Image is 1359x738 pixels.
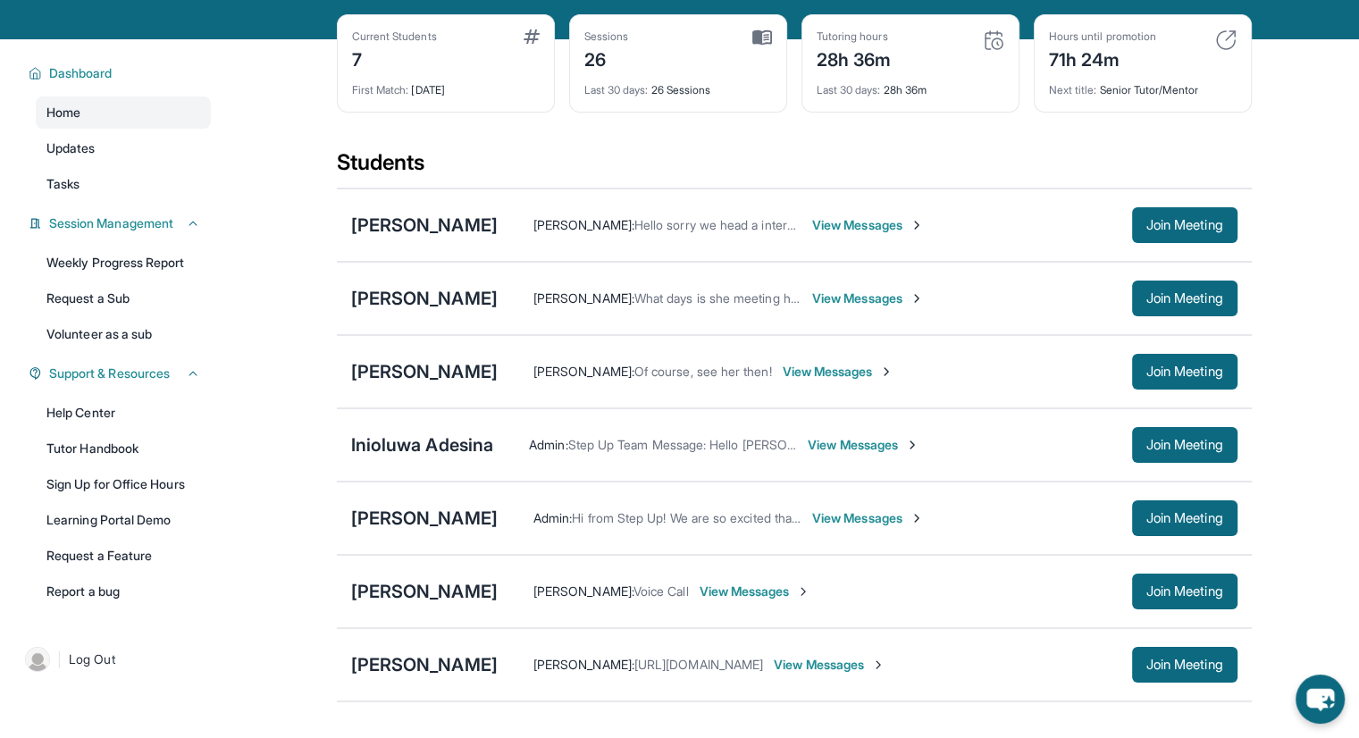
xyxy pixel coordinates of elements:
[1146,440,1223,450] span: Join Meeting
[533,364,634,379] span: [PERSON_NAME] :
[812,289,924,307] span: View Messages
[42,214,200,232] button: Session Management
[633,583,689,599] span: Voice Call
[36,575,211,608] a: Report a bug
[352,72,540,97] div: [DATE]
[910,291,924,306] img: Chevron-Right
[49,365,170,382] span: Support & Resources
[584,44,629,72] div: 26
[634,657,763,672] span: [URL][DOMAIN_NAME]
[351,359,498,384] div: [PERSON_NAME]
[1215,29,1237,51] img: card
[808,436,919,454] span: View Messages
[817,72,1004,97] div: 28h 36m
[36,132,211,164] a: Updates
[905,438,919,452] img: Chevron-Right
[817,44,892,72] div: 28h 36m
[634,364,772,379] span: Of course, see her then!
[812,216,924,234] span: View Messages
[1132,281,1237,316] button: Join Meeting
[36,540,211,572] a: Request a Feature
[1132,500,1237,536] button: Join Meeting
[584,83,649,96] span: Last 30 days :
[49,214,173,232] span: Session Management
[871,658,885,672] img: Chevron-Right
[752,29,772,46] img: card
[46,139,96,157] span: Updates
[36,282,211,314] a: Request a Sub
[1049,83,1097,96] span: Next title :
[533,510,572,525] span: Admin :
[36,247,211,279] a: Weekly Progress Report
[351,506,498,531] div: [PERSON_NAME]
[910,511,924,525] img: Chevron-Right
[1132,207,1237,243] button: Join Meeting
[57,649,62,670] span: |
[533,290,634,306] span: [PERSON_NAME] :
[1146,220,1223,231] span: Join Meeting
[337,148,1252,188] div: Students
[36,168,211,200] a: Tasks
[351,213,498,238] div: [PERSON_NAME]
[1296,675,1345,724] button: chat-button
[584,72,772,97] div: 26 Sessions
[817,29,892,44] div: Tutoring hours
[774,656,885,674] span: View Messages
[796,584,810,599] img: Chevron-Right
[1146,659,1223,670] span: Join Meeting
[533,657,634,672] span: [PERSON_NAME] :
[584,29,629,44] div: Sessions
[634,217,975,232] span: Hello sorry we head a internet issue, we will see you [DATE]
[910,218,924,232] img: Chevron-Right
[1132,647,1237,683] button: Join Meeting
[25,647,50,672] img: user-img
[1146,586,1223,597] span: Join Meeting
[352,29,437,44] div: Current Students
[351,579,498,604] div: [PERSON_NAME]
[352,83,409,96] span: First Match :
[1132,427,1237,463] button: Join Meeting
[42,64,200,82] button: Dashboard
[36,468,211,500] a: Sign Up for Office Hours
[533,217,634,232] span: [PERSON_NAME] :
[1049,29,1156,44] div: Hours until promotion
[351,286,498,311] div: [PERSON_NAME]
[700,583,811,600] span: View Messages
[1049,44,1156,72] div: 71h 24m
[42,365,200,382] button: Support & Resources
[36,318,211,350] a: Volunteer as a sub
[1132,574,1237,609] button: Join Meeting
[18,640,211,679] a: |Log Out
[1146,366,1223,377] span: Join Meeting
[49,64,113,82] span: Dashboard
[69,650,115,668] span: Log Out
[1049,72,1237,97] div: Senior Tutor/Mentor
[36,397,211,429] a: Help Center
[983,29,1004,51] img: card
[524,29,540,44] img: card
[1132,354,1237,390] button: Join Meeting
[351,432,494,457] div: Inioluwa Adesina
[533,583,633,599] span: [PERSON_NAME] :
[36,96,211,129] a: Home
[36,504,211,536] a: Learning Portal Demo
[783,363,894,381] span: View Messages
[817,83,881,96] span: Last 30 days :
[1146,293,1223,304] span: Join Meeting
[1146,513,1223,524] span: Join Meeting
[351,652,498,677] div: [PERSON_NAME]
[529,437,567,452] span: Admin :
[46,104,80,122] span: Home
[36,432,211,465] a: Tutor Handbook
[879,365,893,379] img: Chevron-Right
[46,175,80,193] span: Tasks
[352,44,437,72] div: 7
[812,509,924,527] span: View Messages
